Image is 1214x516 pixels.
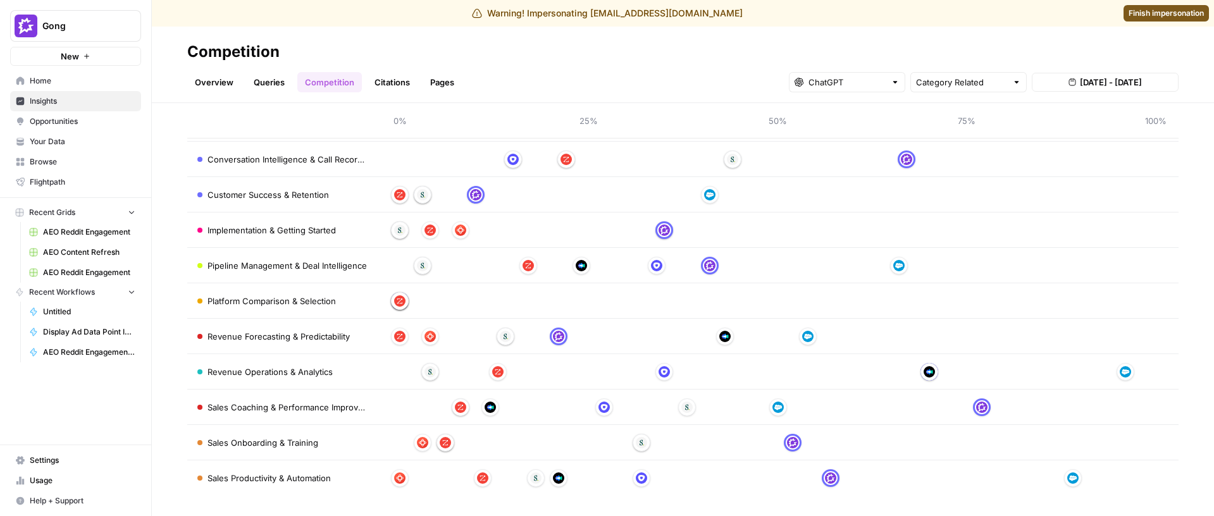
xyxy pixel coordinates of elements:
[423,72,462,92] a: Pages
[387,114,412,127] span: 0%
[207,153,367,166] span: Conversation Intelligence & Call Recording
[10,283,141,302] button: Recent Workflows
[10,91,141,111] a: Insights
[808,76,886,89] input: ChatGPT
[297,72,362,92] a: Competition
[30,116,135,127] span: Opportunities
[1032,73,1179,92] button: [DATE] - [DATE]
[207,472,331,484] span: Sales Productivity & Automation
[916,76,1007,89] input: Category Related
[207,401,367,414] span: Sales Coaching & Performance Improvement
[477,472,488,484] img: hcm4s7ic2xq26rsmuray6dv1kquq
[30,136,135,147] span: Your Data
[246,72,292,92] a: Queries
[367,72,418,92] a: Citations
[394,472,406,484] img: wsphppoo7wgauyfs4ako1dw2w3xh
[802,331,814,342] img: t5ivhg8jor0zzagzc03mug4u0re5
[765,114,791,127] span: 50%
[825,472,836,484] img: w6cjb6u2gvpdnjw72qw8i2q5f3eb
[455,224,466,236] img: wsphppoo7wgauyfs4ako1dw2w3xh
[15,15,37,37] img: Gong Logo
[772,402,784,413] img: t5ivhg8jor0zzagzc03mug4u0re5
[492,366,504,378] img: hcm4s7ic2xq26rsmuray6dv1kquq
[924,366,935,378] img: h6qlr8a97mop4asab8l5qtldq2wv
[10,47,141,66] button: New
[10,470,141,491] a: Usage
[1067,472,1079,484] img: t5ivhg8jor0zzagzc03mug4u0re5
[500,331,511,342] img: vpq3xj2nnch2e2ivhsgwmf7hbkjf
[10,491,141,511] button: Help + Support
[10,152,141,172] a: Browse
[10,111,141,132] a: Opportunities
[417,189,428,200] img: vpq3xj2nnch2e2ivhsgwmf7hbkjf
[1143,114,1168,127] span: 100%
[43,267,135,278] span: AEO Reddit Engagement
[553,472,564,484] img: h6qlr8a97mop4asab8l5qtldq2wv
[207,295,336,307] span: Platform Comparison & Selection
[523,260,534,271] img: hcm4s7ic2xq26rsmuray6dv1kquq
[727,154,738,165] img: vpq3xj2nnch2e2ivhsgwmf7hbkjf
[1129,8,1204,19] span: Finish impersonation
[207,436,318,449] span: Sales Onboarding & Training
[43,326,135,338] span: Display Ad Data Point Identifier (Gong Labs and Case Studies)
[901,154,912,165] img: w6cjb6u2gvpdnjw72qw8i2q5f3eb
[30,475,135,486] span: Usage
[187,72,241,92] a: Overview
[30,495,135,507] span: Help + Support
[394,189,406,200] img: hcm4s7ic2xq26rsmuray6dv1kquq
[30,455,135,466] span: Settings
[10,132,141,152] a: Your Data
[43,247,135,258] span: AEO Content Refresh
[23,222,141,242] a: AEO Reddit Engagement
[30,75,135,87] span: Home
[485,402,496,413] img: h6qlr8a97mop4asab8l5qtldq2wv
[719,331,731,342] img: h6qlr8a97mop4asab8l5qtldq2wv
[598,402,610,413] img: hqfc7lxcqkggco7ktn8he1iiiia8
[43,306,135,317] span: Untitled
[417,437,428,448] img: wsphppoo7wgauyfs4ako1dw2w3xh
[1124,5,1209,21] a: Finish impersonation
[424,366,436,378] img: vpq3xj2nnch2e2ivhsgwmf7hbkjf
[472,7,743,20] div: Warning! Impersonating [EMAIL_ADDRESS][DOMAIN_NAME]
[455,402,466,413] img: hcm4s7ic2xq26rsmuray6dv1kquq
[787,437,798,448] img: w6cjb6u2gvpdnjw72qw8i2q5f3eb
[530,472,542,484] img: vpq3xj2nnch2e2ivhsgwmf7hbkjf
[507,154,519,165] img: hqfc7lxcqkggco7ktn8he1iiiia8
[30,95,135,107] span: Insights
[394,295,406,307] img: hcm4s7ic2xq26rsmuray6dv1kquq
[43,226,135,238] span: AEO Reddit Engagement
[207,224,336,236] span: Implementation & Getting Started
[394,331,406,342] img: hcm4s7ic2xq26rsmuray6dv1kquq
[651,260,662,271] img: hqfc7lxcqkggco7ktn8he1iiiia8
[10,203,141,222] button: Recent Grids
[207,330,350,343] span: Revenue Forecasting & Predictability
[23,242,141,262] a: AEO Content Refresh
[29,286,95,298] span: Recent Workflows
[424,224,436,236] img: hcm4s7ic2xq26rsmuray6dv1kquq
[424,331,436,342] img: wsphppoo7wgauyfs4ako1dw2w3xh
[207,259,367,272] span: Pipeline Management & Deal Intelligence
[42,20,119,32] span: Gong
[440,437,451,448] img: hcm4s7ic2xq26rsmuray6dv1kquq
[704,189,715,200] img: t5ivhg8jor0zzagzc03mug4u0re5
[470,189,481,200] img: w6cjb6u2gvpdnjw72qw8i2q5f3eb
[23,302,141,322] a: Untitled
[1080,76,1142,89] span: [DATE] - [DATE]
[30,176,135,188] span: Flightpath
[187,42,280,62] div: Competition
[43,347,135,358] span: AEO Reddit Engagement - Fork
[954,114,979,127] span: 75%
[207,188,329,201] span: Customer Success & Retention
[23,342,141,362] a: AEO Reddit Engagement - Fork
[893,260,905,271] img: t5ivhg8jor0zzagzc03mug4u0re5
[10,10,141,42] button: Workspace: Gong
[23,322,141,342] a: Display Ad Data Point Identifier (Gong Labs and Case Studies)
[207,365,333,378] span: Revenue Operations & Analytics
[636,437,647,448] img: vpq3xj2nnch2e2ivhsgwmf7hbkjf
[30,156,135,168] span: Browse
[394,224,406,236] img: vpq3xj2nnch2e2ivhsgwmf7hbkjf
[553,331,564,342] img: w6cjb6u2gvpdnjw72qw8i2q5f3eb
[681,402,693,413] img: vpq3xj2nnch2e2ivhsgwmf7hbkjf
[576,260,587,271] img: h6qlr8a97mop4asab8l5qtldq2wv
[10,71,141,91] a: Home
